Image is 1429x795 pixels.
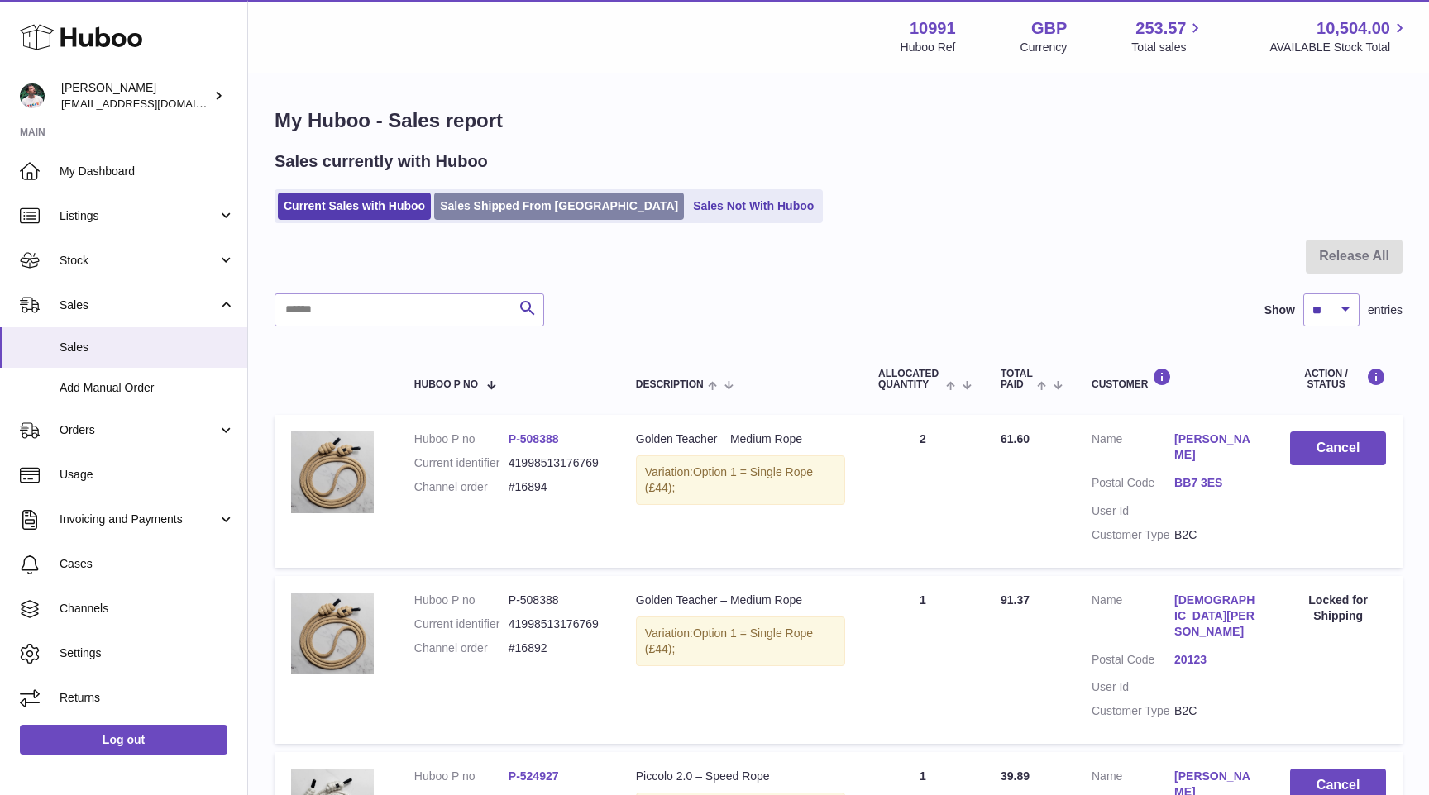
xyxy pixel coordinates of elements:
[60,208,217,224] span: Listings
[1092,368,1257,390] div: Customer
[291,431,374,513] img: 109911711102352.png
[1092,703,1174,719] dt: Customer Type
[1174,475,1257,491] a: BB7 3ES
[1174,593,1257,640] a: [DEMOGRAPHIC_DATA][PERSON_NAME]
[509,769,559,783] a: P-524927
[414,593,509,608] dt: Huboo P no
[1174,527,1257,543] dd: B2C
[1264,302,1295,318] label: Show
[291,593,374,674] img: 109911711102352.png
[60,690,235,706] span: Returns
[509,455,603,471] dd: 41998513176769
[509,479,603,495] dd: #16894
[1001,769,1030,783] span: 39.89
[1269,17,1409,55] a: 10,504.00 AVAILABLE Stock Total
[1092,431,1174,467] dt: Name
[60,298,217,313] span: Sales
[862,576,984,744] td: 1
[1001,369,1033,390] span: Total paid
[878,369,942,390] span: ALLOCATED Quantity
[1290,368,1386,390] div: Action / Status
[275,107,1403,134] h1: My Huboo - Sales report
[60,340,235,355] span: Sales
[275,150,488,173] h2: Sales currently with Huboo
[687,193,820,220] a: Sales Not With Huboo
[1317,17,1390,40] span: 10,504.00
[1020,40,1068,55] div: Currency
[414,769,509,784] dt: Huboo P no
[1135,17,1186,40] span: 253.57
[1174,431,1257,463] a: [PERSON_NAME]
[1269,40,1409,55] span: AVAILABLE Stock Total
[1131,40,1205,55] span: Total sales
[636,769,845,784] div: Piccolo 2.0 – Speed Rope
[60,645,235,661] span: Settings
[20,725,227,755] a: Log out
[1031,17,1067,40] strong: GBP
[60,512,217,527] span: Invoicing and Payments
[1131,17,1205,55] a: 253.57 Total sales
[645,626,813,655] span: Option 1 = Single Rope (£44);
[1092,652,1174,672] dt: Postal Code
[636,379,704,390] span: Description
[61,80,210,112] div: [PERSON_NAME]
[414,431,509,447] dt: Huboo P no
[901,40,956,55] div: Huboo Ref
[1001,593,1030,607] span: 91.37
[1174,652,1257,668] a: 20123
[60,467,235,483] span: Usage
[636,455,845,505] div: Variation:
[278,193,431,220] a: Current Sales with Huboo
[60,556,235,572] span: Cases
[1290,593,1386,624] div: Locked for Shipping
[509,593,603,608] dd: P-508388
[1092,503,1174,519] dt: User Id
[414,479,509,495] dt: Channel order
[60,253,217,269] span: Stock
[414,616,509,632] dt: Current identifier
[60,601,235,616] span: Channels
[20,83,45,108] img: timshieff@gmail.com
[509,616,603,632] dd: 41998513176769
[60,164,235,179] span: My Dashboard
[636,593,845,608] div: Golden Teacher – Medium Rope
[509,432,559,445] a: P-508388
[414,379,478,390] span: Huboo P no
[509,640,603,656] dd: #16892
[636,616,845,666] div: Variation:
[1092,475,1174,495] dt: Postal Code
[862,415,984,567] td: 2
[1290,431,1386,465] button: Cancel
[1092,527,1174,543] dt: Customer Type
[1092,679,1174,695] dt: User Id
[60,422,217,438] span: Orders
[60,380,235,396] span: Add Manual Order
[414,455,509,471] dt: Current identifier
[636,431,845,447] div: Golden Teacher – Medium Rope
[1174,703,1257,719] dd: B2C
[61,97,243,110] span: [EMAIL_ADDRESS][DOMAIN_NAME]
[1368,302,1403,318] span: entries
[434,193,684,220] a: Sales Shipped From [GEOGRAPHIC_DATA]
[910,17,956,40] strong: 10991
[1092,593,1174,644] dt: Name
[645,465,813,494] span: Option 1 = Single Rope (£44);
[1001,432,1030,445] span: 61.60
[414,640,509,656] dt: Channel order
